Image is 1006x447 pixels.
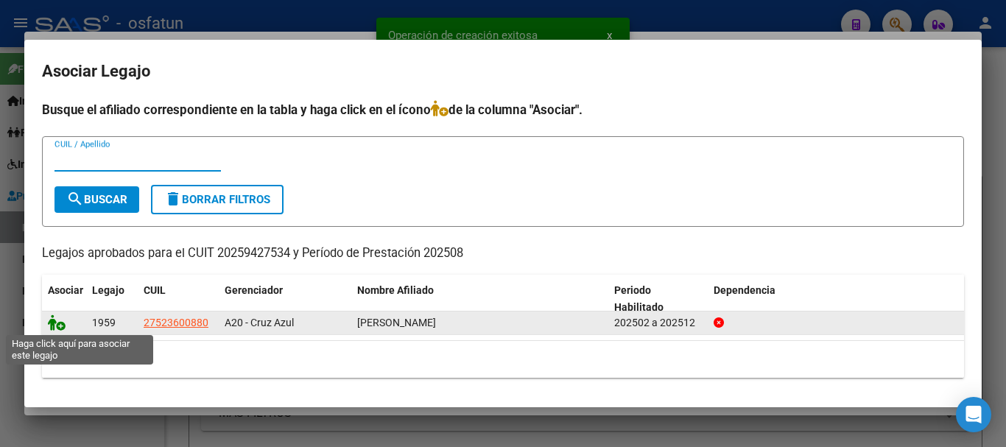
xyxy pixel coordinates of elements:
span: Gerenciador [225,284,283,296]
span: Periodo Habilitado [614,284,664,313]
span: CUIL [144,284,166,296]
span: Dependencia [714,284,775,296]
p: Legajos aprobados para el CUIT 20259427534 y Período de Prestación 202508 [42,244,964,263]
datatable-header-cell: Dependencia [708,275,965,323]
div: 1 registros [42,341,964,378]
datatable-header-cell: Asociar [42,275,86,323]
h4: Busque el afiliado correspondiente en la tabla y haga click en el ícono de la columna "Asociar". [42,100,964,119]
div: 202502 a 202512 [614,314,702,331]
span: Nombre Afiliado [357,284,434,296]
span: 27523600880 [144,317,208,328]
datatable-header-cell: Periodo Habilitado [608,275,708,323]
datatable-header-cell: CUIL [138,275,219,323]
button: Borrar Filtros [151,185,284,214]
span: Legajo [92,284,124,296]
span: A20 - Cruz Azul [225,317,294,328]
button: Buscar [54,186,139,213]
div: Open Intercom Messenger [956,397,991,432]
mat-icon: search [66,190,84,208]
span: Buscar [66,193,127,206]
h2: Asociar Legajo [42,57,964,85]
mat-icon: delete [164,190,182,208]
span: Asociar [48,284,83,296]
span: Borrar Filtros [164,193,270,206]
datatable-header-cell: Gerenciador [219,275,351,323]
datatable-header-cell: Nombre Afiliado [351,275,608,323]
span: 1959 [92,317,116,328]
datatable-header-cell: Legajo [86,275,138,323]
span: MAIDANA GISEL MELODY [357,317,436,328]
